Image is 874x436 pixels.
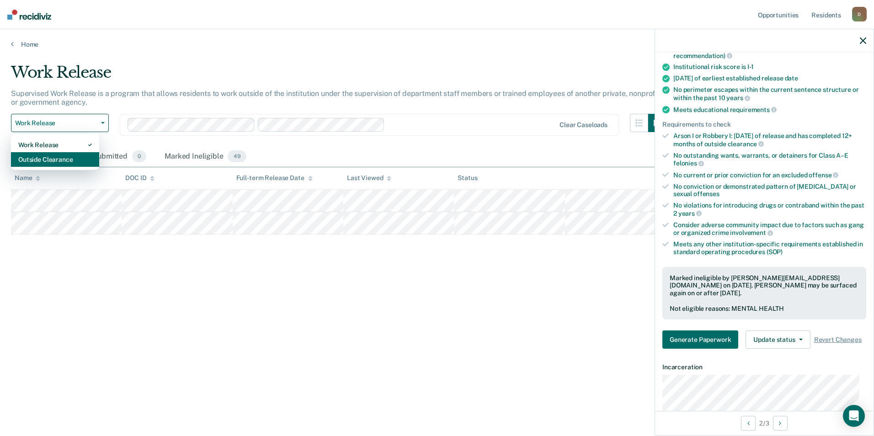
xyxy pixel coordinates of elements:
[132,150,146,162] span: 0
[852,7,867,21] div: D
[347,174,391,182] div: Last Viewed
[15,119,97,127] span: Work Release
[673,160,704,167] span: felonies
[7,10,51,20] img: Recidiviz
[726,94,750,101] span: years
[662,121,866,128] div: Requirements to check
[163,147,248,167] div: Marked Ineligible
[673,132,866,148] div: Arson I or Robbery I: [DATE] of release and has completed 12+ months of outside
[662,363,866,371] dt: Incarceration
[560,121,608,129] div: Clear caseloads
[809,171,838,179] span: offense
[843,405,865,427] div: Open Intercom Messenger
[18,152,92,167] div: Outside Clearance
[747,63,754,70] span: I-1
[15,174,40,182] div: Name
[673,52,732,59] span: recommendation)
[458,174,477,182] div: Status
[673,74,866,82] div: [DATE] of earliest established release
[785,74,798,82] span: date
[730,106,777,113] span: requirements
[125,174,155,182] div: DOC ID
[673,221,866,237] div: Consider adverse community impact due to factors such as gang or organized crime
[773,416,788,431] button: Next Opportunity
[228,150,246,162] span: 49
[673,86,866,101] div: No perimeter escapes within the current sentence structure or within the past 10
[730,229,773,236] span: involvement
[655,411,874,435] div: 2 / 3
[91,147,148,167] div: Submitted
[728,140,764,148] span: clearance
[767,248,783,255] span: (SOP)
[678,210,702,217] span: years
[11,40,863,48] a: Home
[741,416,756,431] button: Previous Opportunity
[673,240,866,256] div: Meets any other institution-specific requirements established in standard operating procedures
[673,202,866,217] div: No violations for introducing drugs or contraband within the past 2
[662,330,738,349] button: Generate Paperwork
[693,190,719,197] span: offenses
[11,63,666,89] div: Work Release
[670,305,859,313] div: Not eligible reasons: MENTAL HEALTH
[18,138,92,152] div: Work Release
[673,106,866,114] div: Meets educational
[673,63,866,71] div: Institutional risk score is
[814,336,862,344] span: Revert Changes
[673,152,866,167] div: No outstanding wants, warrants, or detainers for Class A–E
[746,330,810,349] button: Update status
[673,183,866,198] div: No conviction or demonstrated pattern of [MEDICAL_DATA] or sexual
[670,274,859,297] div: Marked ineligible by [PERSON_NAME][EMAIL_ADDRESS][DOMAIN_NAME] on [DATE]. [PERSON_NAME] may be su...
[11,89,661,106] p: Supervised Work Release is a program that allows residents to work outside of the institution und...
[236,174,313,182] div: Full-term Release Date
[673,171,866,179] div: No current or prior conviction for an excluded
